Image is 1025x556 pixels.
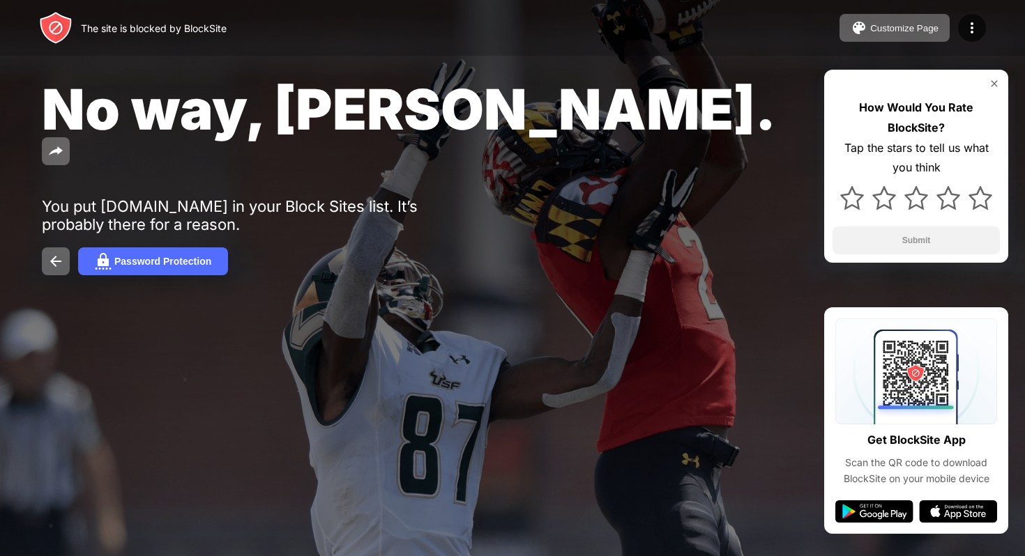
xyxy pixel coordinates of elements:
button: Customize Page [840,14,950,42]
div: How Would You Rate BlockSite? [833,98,1000,138]
img: qrcode.svg [835,318,997,424]
img: star.svg [904,186,928,210]
div: Customize Page [870,23,939,33]
div: Password Protection [114,256,211,267]
span: No way, [PERSON_NAME]. [42,75,776,143]
img: header-logo.svg [39,11,73,45]
img: google-play.svg [835,500,913,523]
img: pallet.svg [851,20,867,36]
img: star.svg [936,186,960,210]
img: share.svg [47,143,64,160]
img: password.svg [95,253,112,270]
img: menu-icon.svg [964,20,980,36]
img: rate-us-close.svg [989,78,1000,89]
div: Scan the QR code to download BlockSite on your mobile device [835,455,997,486]
div: The site is blocked by BlockSite [81,22,227,34]
button: Password Protection [78,247,228,275]
img: app-store.svg [919,500,997,523]
button: Submit [833,226,1000,254]
img: star.svg [969,186,992,210]
div: You put [DOMAIN_NAME] in your Block Sites list. It’s probably there for a reason. [42,197,473,233]
img: star.svg [872,186,896,210]
div: Tap the stars to tell us what you think [833,138,1000,178]
img: back.svg [47,253,64,270]
div: Get BlockSite App [867,430,966,450]
img: star.svg [840,186,864,210]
